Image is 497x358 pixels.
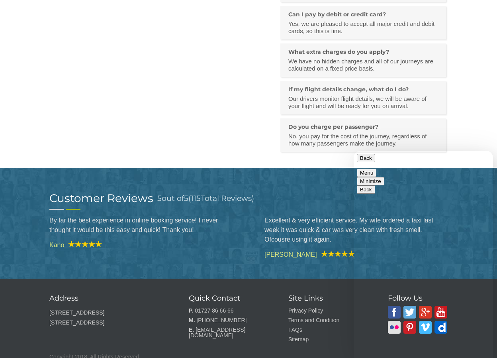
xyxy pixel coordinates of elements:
a: Sitemap [288,336,309,342]
h2: Customer Reviews [49,193,153,204]
h3: Can I pay by debit or credit card? [288,11,438,18]
a: [EMAIL_ADDRESS][DOMAIN_NAME] [189,327,245,338]
h3: Quick Contact [189,295,268,302]
a: Privacy Policy [288,307,323,314]
p: Yes, we are pleased to accept all major credit and debit cards, so this is fine. [288,20,438,35]
span: 5 [157,194,162,203]
blockquote: Excellent & very efficient service. My wife ordered a taxi last week it was quick & car was very ... [264,210,448,250]
span: 5 [184,194,188,203]
img: A1 Taxis Review [317,250,355,257]
span: 115 [191,194,201,203]
strong: E. [189,327,194,333]
h3: Do you charge per passenger? [288,123,438,130]
h3: If my flight details change, what do I do? [288,86,438,93]
cite: Kano [49,241,233,248]
strong: P. [189,307,193,314]
h3: What extra charges do you apply? [288,48,438,55]
a: Terms and Condition [288,317,339,323]
img: A1 Taxis Review [64,241,102,247]
p: We have no hidden charges and all of our journeys are calculated on a fixed price basis. [288,58,438,72]
a: FAQs [288,327,302,333]
p: [STREET_ADDRESS] [STREET_ADDRESS] [49,308,169,328]
h3: out of ( Total Reviews) [157,193,254,204]
cite: [PERSON_NAME] [264,250,448,258]
h3: Address [49,295,169,302]
blockquote: By far the best experience in online booking service! I never thought it would be this easy and q... [49,210,233,241]
p: Our drivers monitor flight details, we will be aware of your flight and will be ready for you on ... [288,95,438,110]
p: No, you pay for the cost of the journey, regardless of how many passengers make the journey. [288,133,438,147]
iframe: chat widget [354,151,493,358]
strong: M. [189,317,195,323]
h3: Site Links [288,295,368,302]
a: [PHONE_NUMBER] [196,317,247,323]
a: 01727 86 66 66 [195,307,233,314]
